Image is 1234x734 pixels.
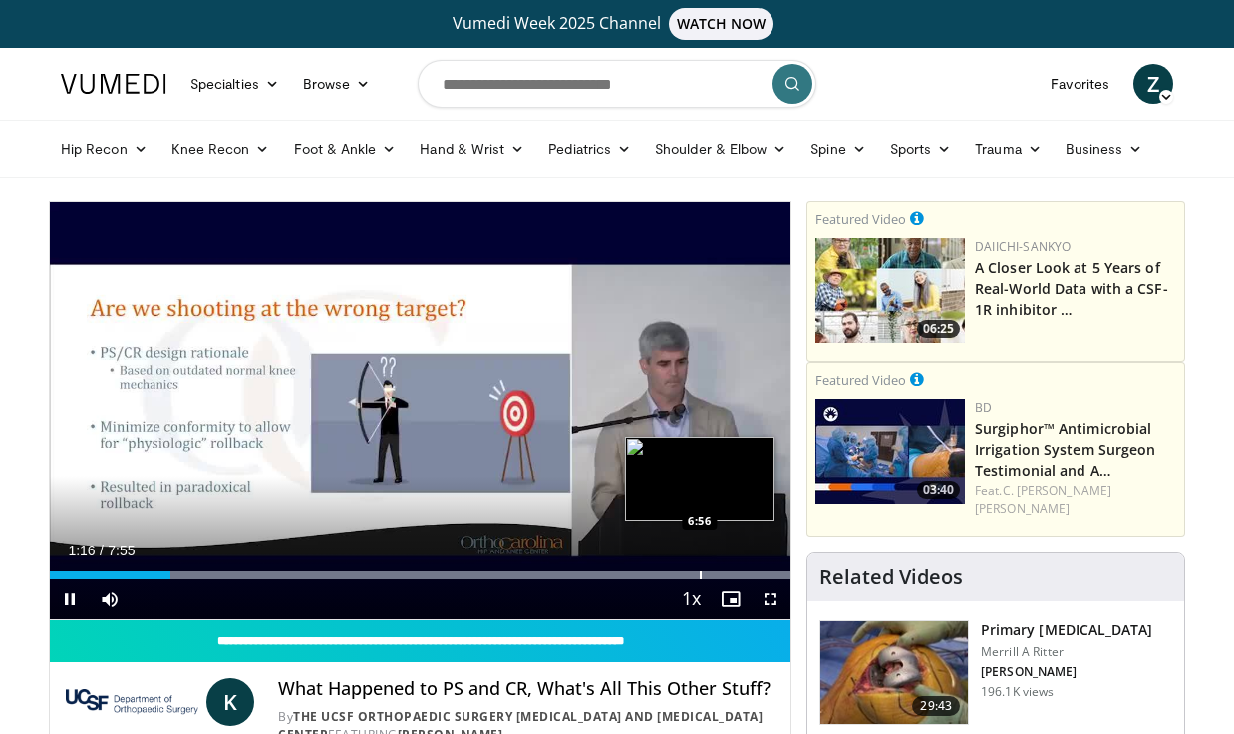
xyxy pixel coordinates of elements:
img: 70422da6-974a-44ac-bf9d-78c82a89d891.150x105_q85_crop-smart_upscale.jpg [815,399,965,504]
span: 7:55 [108,543,135,558]
a: Favorites [1039,64,1121,104]
a: Vumedi Week 2025 ChannelWATCH NOW [64,8,1170,40]
p: Merrill A Ritter [981,644,1152,660]
p: [PERSON_NAME] [981,664,1152,680]
a: Z [1133,64,1173,104]
a: Hand & Wrist [408,129,536,169]
button: Playback Rate [671,579,711,619]
a: Daiichi-Sankyo [975,238,1071,255]
a: Surgiphor™ Antimicrobial Irrigation System Surgeon Testimonial and A… [975,419,1156,480]
a: Trauma [963,129,1054,169]
img: 297061_3.png.150x105_q85_crop-smart_upscale.jpg [820,621,968,725]
small: Featured Video [815,210,906,228]
a: BD [975,399,992,416]
a: Hip Recon [49,129,159,169]
span: WATCH NOW [669,8,774,40]
img: VuMedi Logo [61,74,166,94]
a: Specialties [178,64,291,104]
span: 1:16 [68,543,95,558]
small: Featured Video [815,371,906,389]
p: 196.1K views [981,684,1054,700]
img: The UCSF Orthopaedic Surgery Arthritis and Joint Replacement Center [66,678,198,726]
span: / [100,543,104,558]
a: Shoulder & Elbow [643,129,798,169]
a: K [206,678,254,726]
input: Search topics, interventions [418,60,816,108]
img: 93c22cae-14d1-47f0-9e4a-a244e824b022.png.150x105_q85_crop-smart_upscale.jpg [815,238,965,343]
a: 06:25 [815,238,965,343]
button: Mute [90,579,130,619]
span: 06:25 [917,320,960,338]
a: Browse [291,64,383,104]
a: Foot & Ankle [282,129,409,169]
h3: Primary [MEDICAL_DATA] [981,620,1152,640]
a: A Closer Look at 5 Years of Real-World Data with a CSF-1R inhibitor … [975,258,1168,319]
span: 29:43 [912,696,960,716]
a: Sports [878,129,964,169]
div: Feat. [975,482,1176,518]
h4: What Happened to PS and CR, What's All This Other Stuff? [278,678,774,700]
img: image.jpeg [625,437,774,521]
span: 03:40 [917,481,960,499]
button: Enable picture-in-picture mode [711,579,751,619]
a: 03:40 [815,399,965,504]
a: Pediatrics [536,129,643,169]
button: Pause [50,579,90,619]
h4: Related Videos [819,565,963,589]
a: Business [1054,129,1155,169]
a: Knee Recon [159,129,282,169]
a: 29:43 Primary [MEDICAL_DATA] Merrill A Ritter [PERSON_NAME] 196.1K views [819,620,1172,726]
button: Fullscreen [751,579,790,619]
a: Spine [798,129,877,169]
a: C. [PERSON_NAME] [PERSON_NAME] [975,482,1111,517]
video-js: Video Player [50,202,790,620]
div: Progress Bar [50,571,790,579]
